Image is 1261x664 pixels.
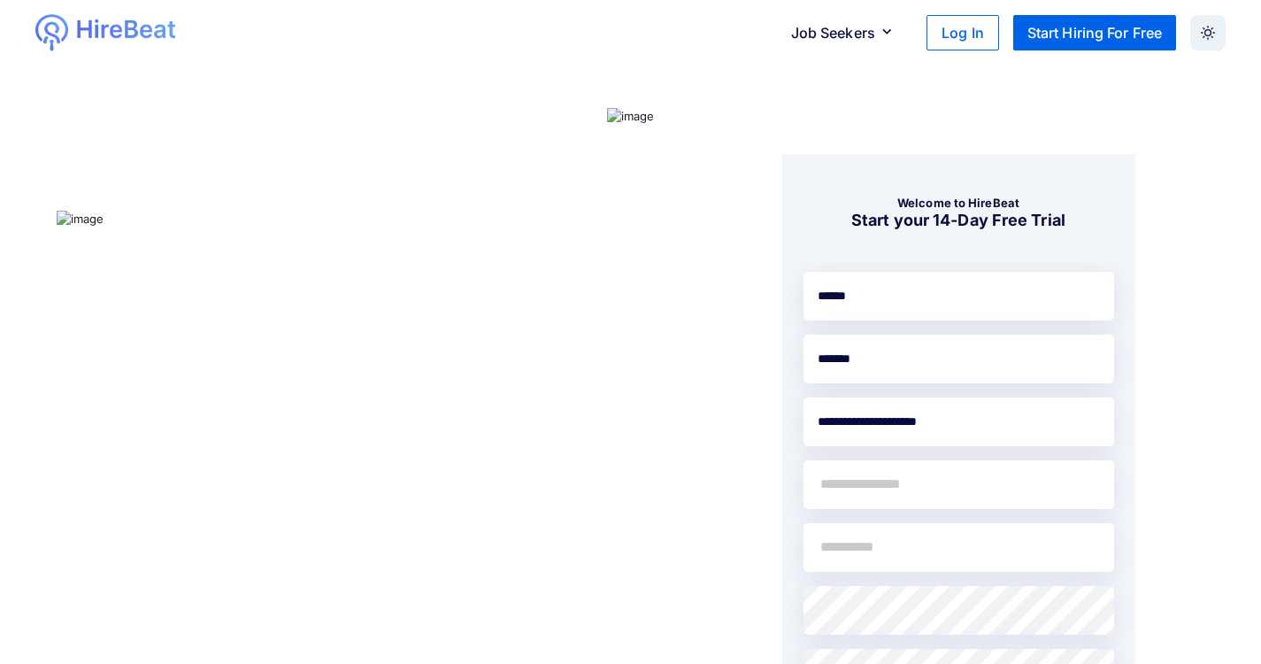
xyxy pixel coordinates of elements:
button: Log In [927,15,999,50]
a: logologo [35,14,240,51]
button: Job Seekers [777,15,913,50]
b: Start your 14-Day Free Trial [851,211,1065,229]
img: logo [75,14,178,47]
img: image [607,108,655,126]
b: Welcome to HireBeat [897,196,1019,210]
button: Dark Mode [1190,15,1226,50]
img: logo [35,14,68,51]
button: Start Hiring For Free [1013,15,1176,50]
